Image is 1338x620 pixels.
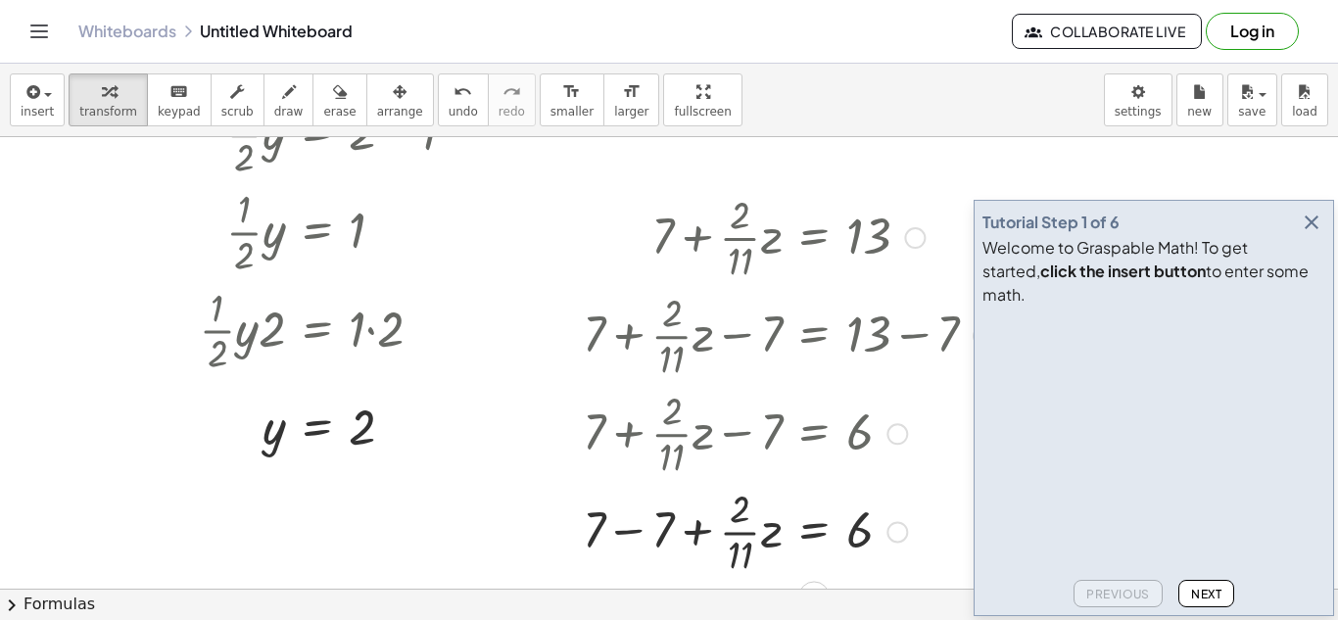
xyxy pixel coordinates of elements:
[24,16,55,47] button: Toggle navigation
[1227,73,1277,126] button: save
[147,73,212,126] button: keyboardkeypad
[158,105,201,119] span: keypad
[211,73,264,126] button: scrub
[274,105,304,119] span: draw
[78,22,176,41] a: Whiteboards
[622,80,641,104] i: format_size
[366,73,434,126] button: arrange
[1187,105,1212,119] span: new
[499,105,525,119] span: redo
[614,105,648,119] span: larger
[674,105,731,119] span: fullscreen
[377,105,423,119] span: arrange
[798,582,830,613] div: Apply the same math to both sides of the equation
[1238,105,1266,119] span: save
[1292,105,1317,119] span: load
[603,73,659,126] button: format_sizelarger
[663,73,741,126] button: fullscreen
[1115,105,1162,119] span: settings
[323,105,356,119] span: erase
[454,80,472,104] i: undo
[1178,580,1234,607] button: Next
[1104,73,1172,126] button: settings
[1028,23,1185,40] span: Collaborate Live
[1012,14,1202,49] button: Collaborate Live
[488,73,536,126] button: redoredo
[79,105,137,119] span: transform
[562,80,581,104] i: format_size
[1191,587,1221,601] span: Next
[449,105,478,119] span: undo
[1040,261,1206,281] b: click the insert button
[1206,13,1299,50] button: Log in
[540,73,604,126] button: format_sizesmaller
[169,80,188,104] i: keyboard
[982,236,1325,307] div: Welcome to Graspable Math! To get started, to enter some math.
[982,211,1120,234] div: Tutorial Step 1 of 6
[1281,73,1328,126] button: load
[550,105,594,119] span: smaller
[10,73,65,126] button: insert
[21,105,54,119] span: insert
[312,73,366,126] button: erase
[69,73,148,126] button: transform
[221,105,254,119] span: scrub
[1176,73,1223,126] button: new
[502,80,521,104] i: redo
[263,73,314,126] button: draw
[438,73,489,126] button: undoundo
